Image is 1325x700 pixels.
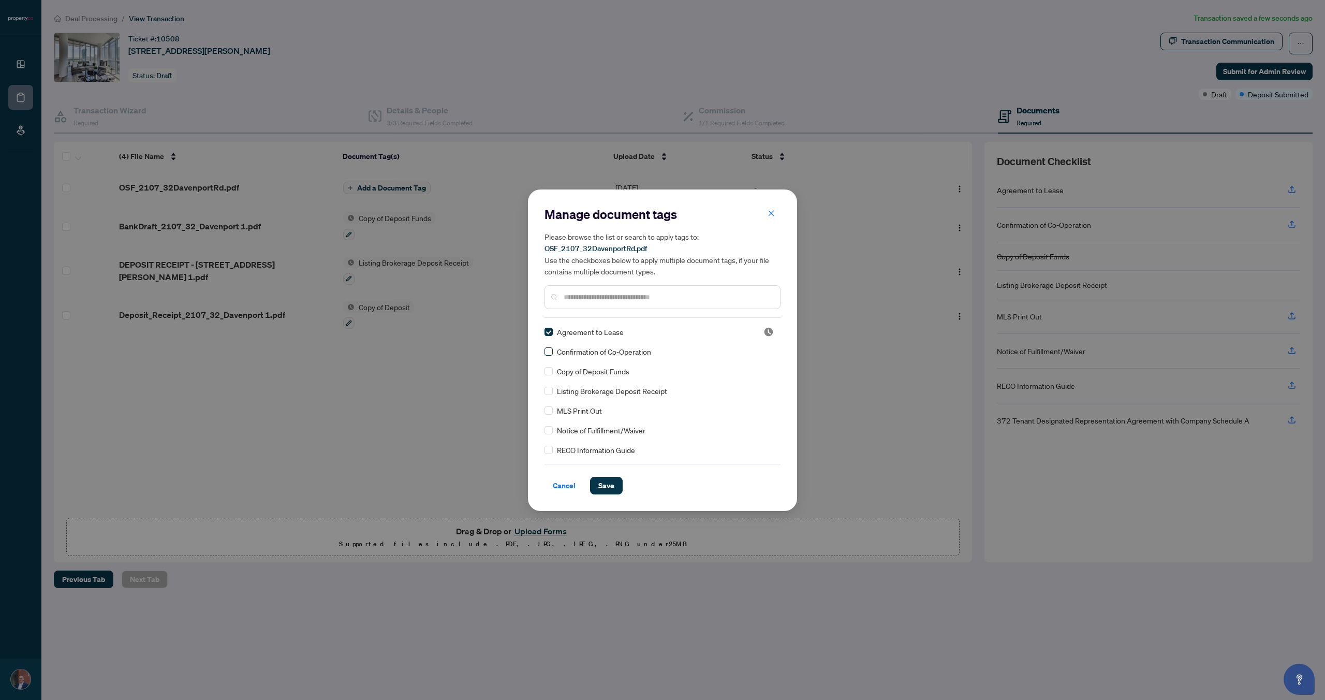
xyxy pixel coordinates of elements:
[553,477,576,494] span: Cancel
[557,425,645,436] span: Notice of Fulfillment/Waiver
[590,477,623,494] button: Save
[1284,664,1315,695] button: Open asap
[544,231,781,277] h5: Please browse the list or search to apply tags to: Use the checkboxes below to apply multiple doc...
[544,206,781,223] h2: Manage document tags
[544,477,584,494] button: Cancel
[768,210,775,217] span: close
[544,244,647,253] span: OSF_2107_32DavenportRd.pdf
[763,327,774,337] img: status
[763,327,774,337] span: Pending Review
[598,477,614,494] span: Save
[557,346,651,357] span: Confirmation of Co-Operation
[557,385,667,397] span: Listing Brokerage Deposit Receipt
[557,326,624,338] span: Agreement to Lease
[557,444,635,456] span: RECO Information Guide
[557,405,602,416] span: MLS Print Out
[557,366,629,377] span: Copy of Deposit Funds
